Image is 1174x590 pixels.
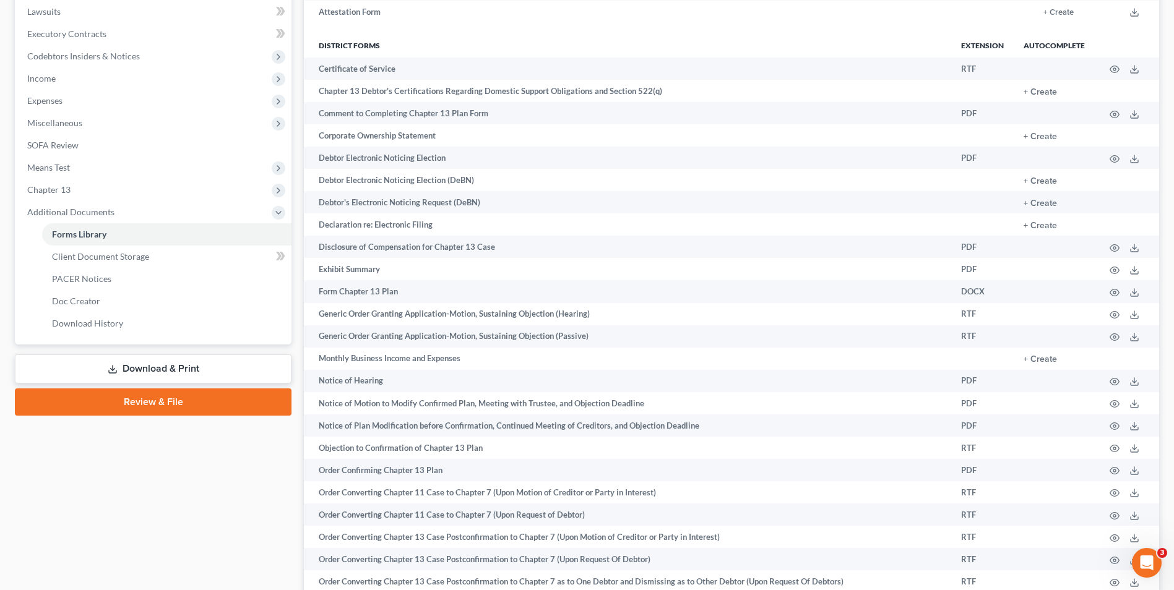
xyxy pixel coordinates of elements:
[304,548,951,570] td: Order Converting Chapter 13 Case Postconfirmation to Chapter 7 (Upon Request Of Debtor)
[951,58,1014,80] td: RTF
[951,303,1014,325] td: RTF
[304,213,951,236] td: Declaration re: Electronic Filing
[951,258,1014,280] td: PDF
[27,95,63,106] span: Expenses
[15,354,291,383] a: Download & Print
[15,388,291,416] a: Review & File
[52,251,149,262] span: Client Document Storage
[304,503,951,526] td: Order Converting Chapter 11 Case to Chapter 7 (Upon Request of Debtor)
[1157,548,1167,558] span: 3
[951,102,1014,124] td: PDF
[304,303,951,325] td: Generic Order Granting Application-Motion, Sustaining Objection (Hearing)
[1024,199,1057,208] button: + Create
[304,1,971,23] td: Attestation Form
[52,229,106,239] span: Forms Library
[1024,177,1057,186] button: + Create
[52,273,111,284] span: PACER Notices
[951,370,1014,392] td: PDF
[27,6,61,17] span: Lawsuits
[304,147,951,169] td: Debtor Electronic Noticing Election
[1014,33,1095,58] th: Autocomplete
[304,124,951,147] td: Corporate Ownership Statement
[27,162,70,173] span: Means Test
[27,118,82,128] span: Miscellaneous
[951,414,1014,437] td: PDF
[304,58,951,80] td: Certificate of Service
[304,191,951,213] td: Debtor's Electronic Noticing Request (DeBN)
[1024,355,1057,364] button: + Create
[951,503,1014,526] td: RTF
[27,207,114,217] span: Additional Documents
[951,236,1014,258] td: PDF
[304,236,951,258] td: Disclosure of Compensation for Chapter 13 Case
[304,437,951,459] td: Objection to Confirmation of Chapter 13 Plan
[27,28,106,39] span: Executory Contracts
[304,459,951,481] td: Order Confirming Chapter 13 Plan
[27,140,79,150] span: SOFA Review
[1043,9,1074,17] button: + Create
[27,73,56,83] span: Income
[1024,88,1057,96] button: + Create
[951,33,1014,58] th: Extension
[304,370,951,392] td: Notice of Hearing
[304,414,951,437] td: Notice of Plan Modification before Confirmation, Continued Meeting of Creditors, and Objection De...
[951,459,1014,481] td: PDF
[951,280,1014,302] td: DOCX
[951,147,1014,169] td: PDF
[304,348,951,370] td: Monthly Business Income and Expenses
[17,23,291,45] a: Executory Contracts
[27,51,140,61] span: Codebtors Insiders & Notices
[52,318,123,328] span: Download History
[17,1,291,23] a: Lawsuits
[52,296,100,306] span: Doc Creator
[42,246,291,268] a: Client Document Storage
[42,223,291,246] a: Forms Library
[951,481,1014,503] td: RTF
[951,526,1014,548] td: RTF
[304,280,951,302] td: Form Chapter 13 Plan
[304,325,951,348] td: Generic Order Granting Application-Motion, Sustaining Objection (Passive)
[42,312,291,335] a: Download History
[951,325,1014,348] td: RTF
[304,258,951,280] td: Exhibit Summary
[1024,221,1057,230] button: + Create
[304,33,951,58] th: District forms
[304,392,951,414] td: Notice of Motion to Modify Confirmed Plan, Meeting with Trustee, and Objection Deadline
[42,290,291,312] a: Doc Creator
[42,268,291,290] a: PACER Notices
[27,184,71,195] span: Chapter 13
[304,481,951,503] td: Order Converting Chapter 11 Case to Chapter 7 (Upon Motion of Creditor or Party in Interest)
[1132,548,1162,578] iframe: Intercom live chat
[304,102,951,124] td: Comment to Completing Chapter 13 Plan Form
[1024,132,1057,141] button: + Create
[17,134,291,156] a: SOFA Review
[951,548,1014,570] td: RTF
[304,526,951,548] td: Order Converting Chapter 13 Case Postconfirmation to Chapter 7 (Upon Motion of Creditor or Party ...
[951,437,1014,459] td: RTF
[304,80,951,102] td: Chapter 13 Debtor's Certifications Regarding Domestic Support Obligations and Section 522(q)
[951,392,1014,414] td: PDF
[304,169,951,191] td: Debtor Electronic Noticing Election (DeBN)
